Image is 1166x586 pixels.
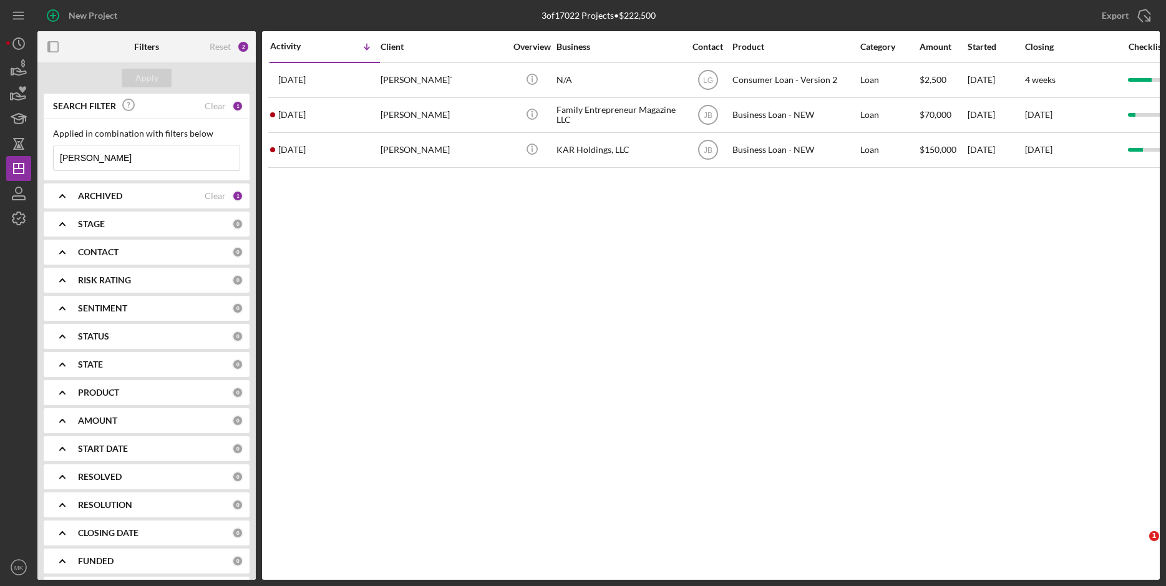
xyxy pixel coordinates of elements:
b: Filters [134,42,159,52]
div: 1 [232,190,243,202]
div: Category [860,42,918,52]
div: [DATE] [968,134,1024,167]
div: Reset [210,42,231,52]
div: Closing [1025,42,1119,52]
text: MK [14,564,24,571]
div: KAR Holdings, LLC [556,134,681,167]
button: Apply [122,69,172,87]
time: 2024-12-18 21:55 [278,145,306,155]
div: Client [381,42,505,52]
b: CLOSING DATE [78,528,138,538]
b: STATE [78,359,103,369]
div: Started [968,42,1024,52]
div: 0 [232,499,243,510]
div: 0 [232,443,243,454]
div: Business [556,42,681,52]
div: 1 [232,100,243,112]
div: Activity [270,41,325,51]
div: [DATE] [968,99,1024,132]
div: 0 [232,471,243,482]
b: STATUS [78,331,109,341]
div: Consumer Loan - Version 2 [732,64,857,97]
b: STAGE [78,219,105,229]
div: 0 [232,275,243,286]
b: CONTACT [78,247,119,257]
time: 4 weeks [1025,74,1056,85]
div: N/A [556,64,681,97]
div: Loan [860,64,918,97]
b: SEARCH FILTER [53,101,116,111]
div: Overview [508,42,555,52]
div: 2 [237,41,250,53]
b: SENTIMENT [78,303,127,313]
div: Contact [684,42,731,52]
b: FUNDED [78,556,114,566]
div: $150,000 [920,134,966,167]
div: [DATE] [968,64,1024,97]
div: $70,000 [920,99,966,132]
button: New Project [37,3,130,28]
button: Export [1089,3,1160,28]
div: Product [732,42,857,52]
div: 0 [232,387,243,398]
div: Loan [860,99,918,132]
div: Business Loan - NEW [732,134,857,167]
button: MK [6,555,31,580]
b: START DATE [78,444,128,454]
text: LG [702,76,712,85]
div: Amount [920,42,966,52]
b: PRODUCT [78,388,119,398]
b: RESOLVED [78,472,122,482]
div: Export [1102,3,1129,28]
iframe: Intercom live chat [1124,531,1154,561]
b: RESOLUTION [78,500,132,510]
time: [DATE] [1025,109,1052,120]
time: 2025-07-01 00:17 [278,110,306,120]
div: Clear [205,101,226,111]
div: [PERSON_NAME]` [381,64,505,97]
text: JB [703,146,712,155]
div: 0 [232,415,243,426]
div: 0 [232,331,243,342]
div: 0 [232,303,243,314]
div: 0 [232,247,243,258]
div: Apply [135,69,158,87]
div: 3 of 17022 Projects • $222,500 [542,11,656,21]
div: Loan [860,134,918,167]
b: RISK RATING [78,275,131,285]
time: 2025-07-30 18:16 [278,75,306,85]
b: ARCHIVED [78,191,122,201]
div: 0 [232,218,243,230]
div: 0 [232,527,243,539]
time: [DATE] [1025,144,1052,155]
div: [PERSON_NAME] [381,134,505,167]
div: [PERSON_NAME] [381,99,505,132]
div: New Project [69,3,117,28]
div: Applied in combination with filters below [53,129,240,139]
div: $2,500 [920,64,966,97]
text: JB [703,111,712,120]
div: Family Entrepreneur Magazine LLC [556,99,681,132]
b: AMOUNT [78,416,117,426]
div: Business Loan - NEW [732,99,857,132]
div: 0 [232,555,243,567]
div: Clear [205,191,226,201]
span: 1 [1149,531,1159,541]
div: 0 [232,359,243,370]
